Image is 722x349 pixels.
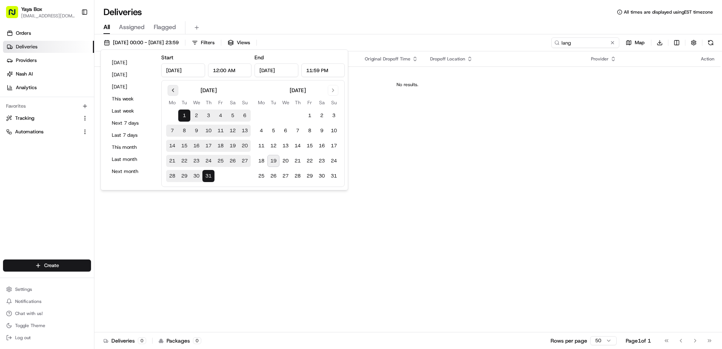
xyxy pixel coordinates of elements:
span: Settings [15,286,32,292]
button: 27 [239,155,251,167]
span: Original Dropoff Time [365,56,410,62]
button: This week [108,94,154,104]
button: Refresh [705,37,716,48]
button: Chat with us! [3,308,91,319]
button: 26 [267,170,279,182]
input: Clear [20,49,125,57]
h1: Deliveries [103,6,142,18]
div: 📗 [8,170,14,176]
button: 20 [239,140,251,152]
span: • [63,117,65,123]
span: Create [44,262,59,269]
div: Packages [159,337,201,344]
button: [DATE] [108,82,154,92]
span: Deliveries [16,43,37,50]
button: Last month [108,154,154,165]
button: 25 [214,155,227,167]
button: 9 [190,125,202,137]
button: 3 [328,110,340,122]
button: Next 7 days [108,118,154,128]
div: Page 1 of 1 [626,337,651,344]
span: Map [635,39,645,46]
span: Provider [591,56,609,62]
div: Favorites [3,100,91,112]
button: 18 [214,140,227,152]
span: [DATE] 00:00 - [DATE] 23:59 [113,39,179,46]
button: 5 [267,125,279,137]
span: Flagged [154,23,176,32]
button: Last week [108,106,154,116]
button: 17 [202,140,214,152]
button: 4 [255,125,267,137]
div: Action [701,56,714,62]
button: 19 [227,140,239,152]
th: Monday [255,99,267,107]
button: 16 [190,140,202,152]
button: Settings [3,284,91,295]
img: Nash [8,8,23,23]
button: 19 [267,155,279,167]
button: 16 [316,140,328,152]
input: Date [255,63,298,77]
span: 8月15日 [67,117,85,123]
button: 7 [166,125,178,137]
div: We're available if you need us! [34,80,104,86]
span: Nash AI [16,71,33,77]
div: [DATE] [290,86,306,94]
th: Tuesday [178,99,190,107]
label: Start [161,54,173,61]
button: Automations [3,126,91,138]
button: Filters [188,37,218,48]
div: No results. [97,82,717,88]
button: 23 [190,155,202,167]
button: [EMAIL_ADDRESS][DOMAIN_NAME] [21,13,75,19]
th: Sunday [328,99,340,107]
button: 31 [328,170,340,182]
div: [DATE] [201,86,217,94]
button: 11 [214,125,227,137]
th: Friday [214,99,227,107]
a: Powered byPylon [53,187,91,193]
img: 1736555255976-a54dd68f-1ca7-489b-9aae-adbdc363a1c4 [8,72,21,86]
input: Date [161,63,205,77]
span: • [57,137,59,144]
span: Toggle Theme [15,323,45,329]
th: Thursday [292,99,304,107]
button: Yaya Box [21,5,42,13]
button: 6 [239,110,251,122]
button: 5 [227,110,239,122]
button: 14 [292,140,304,152]
span: Providers [16,57,37,64]
button: 15 [304,140,316,152]
span: 8月14日 [61,137,79,144]
button: 21 [292,155,304,167]
th: Monday [166,99,178,107]
button: Map [622,37,648,48]
div: 0 [193,337,201,344]
p: Welcome 👋 [8,30,137,42]
span: Chat with us! [15,310,43,317]
button: 22 [178,155,190,167]
button: Start new chat [128,74,137,83]
span: Pylon [75,187,91,193]
button: 6 [279,125,292,137]
div: 0 [138,337,146,344]
button: 8 [304,125,316,137]
label: End [255,54,264,61]
button: 1 [178,110,190,122]
div: Start new chat [34,72,124,80]
div: Past conversations [8,98,48,104]
span: Knowledge Base [15,169,58,176]
button: 2 [190,110,202,122]
button: Last 7 days [108,130,154,141]
div: Deliveries [103,337,146,344]
button: 14 [166,140,178,152]
button: [DATE] 00:00 - [DATE] 23:59 [100,37,182,48]
button: 13 [239,125,251,137]
th: Tuesday [267,99,279,107]
button: 7 [292,125,304,137]
span: Regen Pajulas [23,137,55,144]
span: API Documentation [71,169,121,176]
span: All [103,23,110,32]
